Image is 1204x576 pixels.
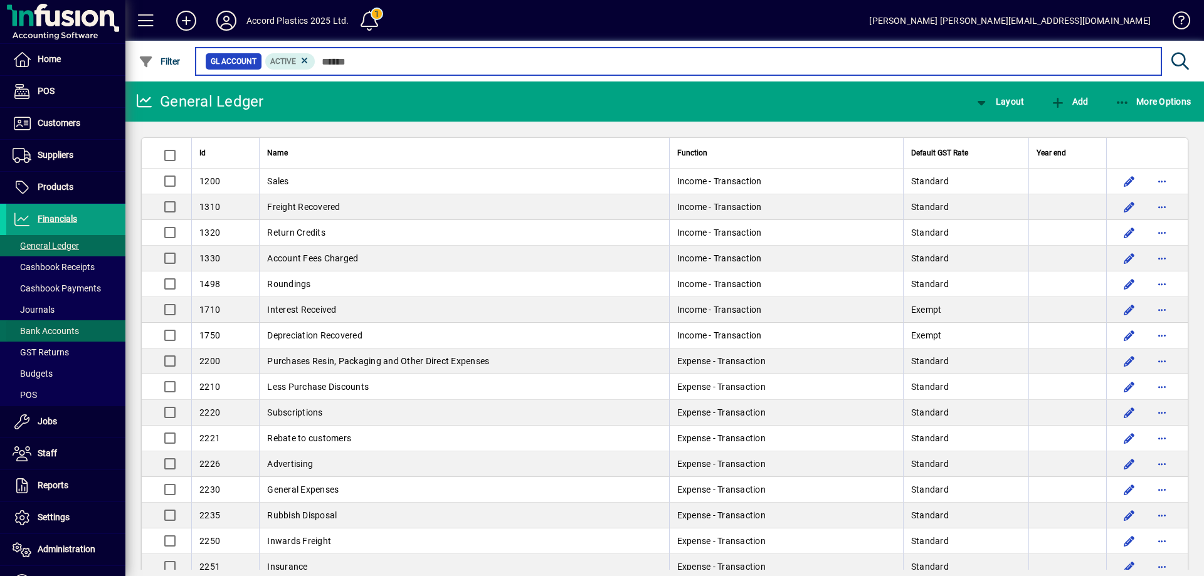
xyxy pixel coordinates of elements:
[199,484,220,495] span: 2230
[1119,454,1139,474] button: Edit
[1152,171,1172,191] button: More options
[974,97,1024,107] span: Layout
[6,438,125,469] a: Staff
[38,118,80,128] span: Customers
[911,433,949,443] span: Standard
[1119,377,1139,397] button: Edit
[199,356,220,366] span: 2200
[911,146,968,160] span: Default GST Rate
[1119,351,1139,371] button: Edit
[38,416,57,426] span: Jobs
[677,176,762,186] span: Income - Transaction
[267,562,307,572] span: Insurance
[38,182,73,192] span: Products
[1163,3,1188,43] a: Knowledge Base
[1152,505,1172,525] button: More options
[199,202,220,212] span: 1310
[267,279,310,289] span: Roundings
[267,433,351,443] span: Rebate to customers
[211,55,256,68] span: GL Account
[267,382,369,392] span: Less Purchase Discounts
[6,470,125,501] a: Reports
[911,510,949,520] span: Standard
[1152,531,1172,551] button: More options
[267,146,661,160] div: Name
[13,390,37,400] span: POS
[267,459,313,469] span: Advertising
[1152,248,1172,268] button: More options
[199,279,220,289] span: 1498
[1152,428,1172,448] button: More options
[6,534,125,565] a: Administration
[911,253,949,263] span: Standard
[1119,325,1139,345] button: Edit
[6,256,125,278] a: Cashbook Receipts
[199,407,220,417] span: 2220
[38,544,95,554] span: Administration
[1119,479,1139,500] button: Edit
[911,305,942,315] span: Exempt
[1119,402,1139,422] button: Edit
[139,56,181,66] span: Filter
[911,279,949,289] span: Standard
[199,305,220,315] span: 1710
[1119,428,1139,448] button: Edit
[6,172,125,203] a: Products
[677,382,766,392] span: Expense - Transaction
[246,11,349,31] div: Accord Plastics 2025 Ltd.
[911,536,949,546] span: Standard
[206,9,246,32] button: Profile
[199,228,220,238] span: 1320
[267,484,339,495] span: General Expenses
[267,356,489,366] span: Purchases Resin, Packaging and Other Direct Expenses
[911,202,949,212] span: Standard
[1119,171,1139,191] button: Edit
[267,330,362,340] span: Depreciation Recovered
[6,235,125,256] a: General Ledger
[6,140,125,171] a: Suppliers
[1152,377,1172,397] button: More options
[199,253,220,263] span: 1330
[13,283,101,293] span: Cashbook Payments
[6,384,125,406] a: POS
[1119,197,1139,217] button: Edit
[38,86,55,96] span: POS
[1152,351,1172,371] button: More options
[199,433,220,443] span: 2221
[677,305,762,315] span: Income - Transaction
[961,90,1037,113] app-page-header-button: View chart layout
[6,108,125,139] a: Customers
[6,342,125,363] a: GST Returns
[199,382,220,392] span: 2210
[677,228,762,238] span: Income - Transaction
[13,369,53,379] span: Budgets
[911,356,949,366] span: Standard
[911,228,949,238] span: Standard
[677,510,766,520] span: Expense - Transaction
[267,510,337,520] span: Rubbish Disposal
[38,54,61,64] span: Home
[13,326,79,336] span: Bank Accounts
[1119,505,1139,525] button: Edit
[13,305,55,315] span: Journals
[1152,223,1172,243] button: More options
[267,253,358,263] span: Account Fees Charged
[199,562,220,572] span: 2251
[677,202,762,212] span: Income - Transaction
[267,228,325,238] span: Return Credits
[13,241,79,251] span: General Ledger
[677,459,766,469] span: Expense - Transaction
[6,502,125,533] a: Settings
[1152,325,1172,345] button: More options
[1152,197,1172,217] button: More options
[6,406,125,437] a: Jobs
[199,330,220,340] span: 1750
[265,53,315,70] mat-chip: Activation Status: Active
[1119,531,1139,551] button: Edit
[38,448,57,458] span: Staff
[869,11,1151,31] div: [PERSON_NAME] [PERSON_NAME][EMAIL_ADDRESS][DOMAIN_NAME]
[677,253,762,263] span: Income - Transaction
[911,176,949,186] span: Standard
[911,407,949,417] span: Standard
[135,92,264,112] div: General Ledger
